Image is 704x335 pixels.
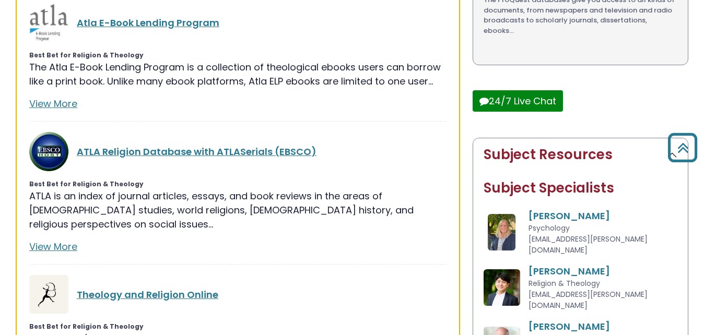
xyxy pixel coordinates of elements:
[29,322,447,331] div: Best Bet for Religion & Theology
[529,223,570,233] span: Psychology
[529,209,610,222] a: [PERSON_NAME]
[77,16,219,29] a: Atla E-Book Lending Program
[529,278,600,289] span: Religion & Theology
[488,214,515,250] img: Gina Kendig Bolger
[473,138,688,171] button: Subject Resources
[484,180,677,196] h2: Subject Specialists
[529,289,648,310] span: [EMAIL_ADDRESS][PERSON_NAME][DOMAIN_NAME]
[29,180,447,189] div: Best Bet for Religion & Theology
[29,240,77,253] a: View More
[29,51,447,60] div: Best Bet for Religion & Theology
[529,265,610,278] a: [PERSON_NAME]
[77,288,218,301] a: Theology and Religion Online
[529,234,648,255] span: [EMAIL_ADDRESS][PERSON_NAME][DOMAIN_NAME]
[77,145,316,158] a: ATLA Religion Database with ATLASerials (EBSCO)
[484,269,520,306] img: Sam Ha
[29,60,447,88] p: The Atla E-Book Lending Program is a collection of theological ebooks users can borrow like a pri...
[473,90,563,112] button: 24/7 Live Chat
[29,189,447,231] p: ATLA is an index of journal articles, essays, and book reviews in the areas of [DEMOGRAPHIC_DATA]...
[664,138,701,157] a: Back to Top
[29,97,77,110] a: View More
[529,320,610,333] a: [PERSON_NAME]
